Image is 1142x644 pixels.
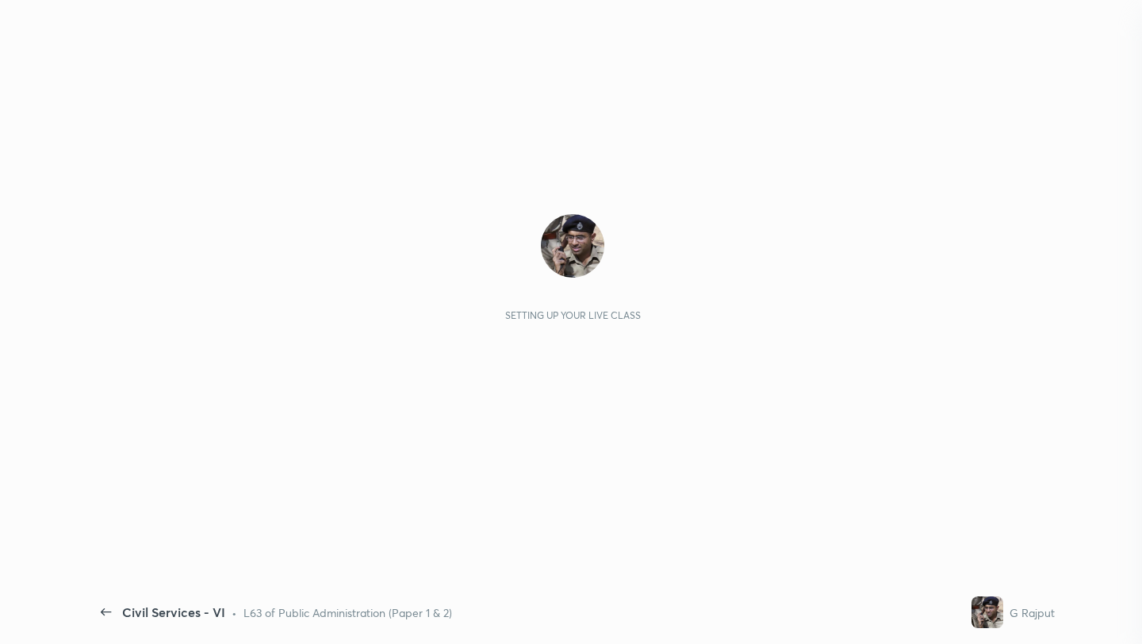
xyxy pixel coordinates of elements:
[971,596,1003,628] img: 4d6be83f570242e9b3f3d3ea02a997cb.jpg
[505,309,641,321] div: Setting up your live class
[541,214,604,278] img: 4d6be83f570242e9b3f3d3ea02a997cb.jpg
[1010,604,1055,621] div: G Rajput
[243,604,452,621] div: L63 of Public Administration (Paper 1 & 2)
[232,604,237,621] div: •
[122,603,225,622] div: Civil Services - VI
